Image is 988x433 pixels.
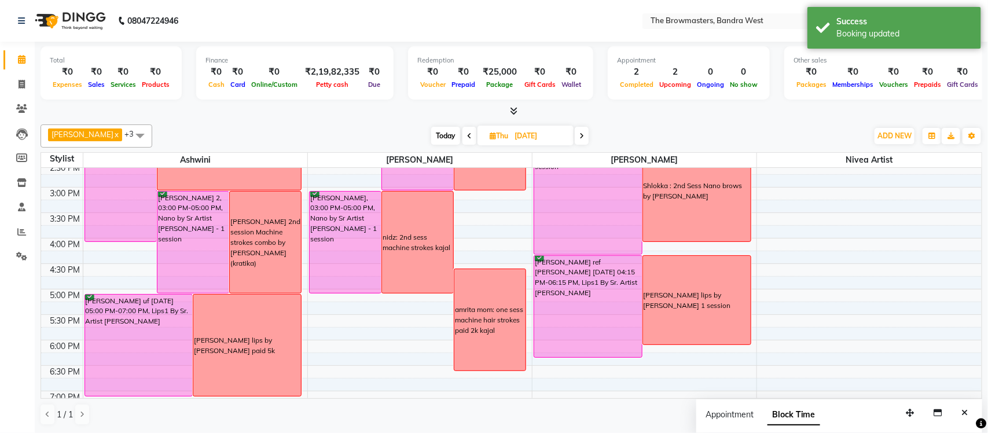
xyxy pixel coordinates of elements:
div: [PERSON_NAME] ref [PERSON_NAME] [DATE] 04:15 PM-06:15 PM, Lips1 By Sr. Artist [PERSON_NAME] [534,256,642,357]
div: ₹0 [227,65,248,79]
div: 7:00 PM [48,391,83,403]
span: [PERSON_NAME] [52,130,113,139]
div: ₹0 [364,65,384,79]
span: +3 [124,129,142,138]
span: Thu [487,131,511,140]
span: Ashwini [83,153,307,167]
span: 1 / 1 [57,409,73,421]
div: 5:00 PM [48,289,83,302]
div: 2:30 PM [48,162,83,174]
span: Upcoming [656,80,694,89]
div: ₹0 [449,65,478,79]
span: Services [108,80,139,89]
span: Today [431,127,460,145]
div: ₹0 [139,65,172,79]
span: Petty cash [313,80,351,89]
div: 3:30 PM [48,213,83,225]
span: Package [484,80,516,89]
span: Online/Custom [248,80,300,89]
span: Expenses [50,80,85,89]
div: ₹0 [108,65,139,79]
button: ADD NEW [875,128,914,144]
span: Due [365,80,383,89]
button: Close [956,404,973,422]
span: Memberships [829,80,876,89]
div: Shlokkanull, 02:00 PM-04:15 PM, Nano By [PERSON_NAME] - 1 session [534,140,642,254]
span: [PERSON_NAME] [308,153,532,167]
div: Other sales [794,56,981,65]
span: No show [727,80,761,89]
a: x [113,130,119,139]
div: 3:00 PM [48,188,83,200]
div: Redemption [417,56,584,65]
div: ₹0 [559,65,584,79]
span: Cash [205,80,227,89]
span: Ongoing [694,80,727,89]
div: ₹25,000 [478,65,521,79]
div: nidz: 2nd sess machine strokes kajal [383,232,453,253]
div: [PERSON_NAME] uf [DATE] 05:00 PM-07:00 PM, Lips1 By Sr. Artist [PERSON_NAME] [85,295,193,396]
b: 08047224946 [127,5,178,37]
div: Shlokka : 2nd Sess Nano brows by [PERSON_NAME] [644,181,750,201]
div: 2 [617,65,656,79]
div: ₹0 [911,65,944,79]
input: 2025-10-02 [511,127,569,145]
div: Success [836,16,972,28]
span: Wallet [559,80,584,89]
span: [PERSON_NAME] [532,153,756,167]
span: Gift Cards [944,80,981,89]
div: ₹0 [876,65,911,79]
div: ₹0 [85,65,108,79]
span: Completed [617,80,656,89]
div: [PERSON_NAME] 2nd session Machine strokes combo by [PERSON_NAME](kratika) [230,216,300,268]
div: 5:30 PM [48,315,83,327]
div: 2 [656,65,694,79]
div: ₹2,19,82,335 [300,65,364,79]
div: ₹0 [829,65,876,79]
div: Appointment [617,56,761,65]
div: ₹0 [417,65,449,79]
span: Prepaid [449,80,478,89]
img: logo [30,5,109,37]
span: Gift Cards [521,80,559,89]
div: [PERSON_NAME], 03:00 PM-05:00 PM, Nano by Sr Artist [PERSON_NAME] - 1 session [310,192,381,293]
div: [PERSON_NAME] lips by [PERSON_NAME] 1 session [644,290,750,311]
span: Voucher [417,80,449,89]
span: Nivea Artist [757,153,982,167]
div: Stylist [41,153,83,165]
div: 0 [694,65,727,79]
div: 4:00 PM [48,238,83,251]
div: 4:30 PM [48,264,83,276]
span: Card [227,80,248,89]
div: [PERSON_NAME] 2, 03:00 PM-05:00 PM, Nano by Sr Artist [PERSON_NAME] - 1 session [157,192,229,293]
div: ₹0 [205,65,227,79]
div: ₹0 [521,65,559,79]
div: Finance [205,56,384,65]
span: Appointment [706,409,754,420]
div: Total [50,56,172,65]
span: Packages [794,80,829,89]
div: 0 [727,65,761,79]
div: 6:00 PM [48,340,83,353]
span: Vouchers [876,80,911,89]
div: ₹0 [794,65,829,79]
span: Sales [85,80,108,89]
div: ₹0 [50,65,85,79]
div: [PERSON_NAME] lips by [PERSON_NAME] paid 5k [194,335,300,356]
div: ₹0 [944,65,981,79]
span: Products [139,80,172,89]
span: Prepaids [911,80,944,89]
div: ₹0 [248,65,300,79]
div: amrita mom: one sess machine hair strokes paid 2k kajal [455,304,525,336]
span: ADD NEW [877,131,912,140]
span: Block Time [767,405,820,425]
div: Booking updated [836,28,972,40]
div: 6:30 PM [48,366,83,378]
